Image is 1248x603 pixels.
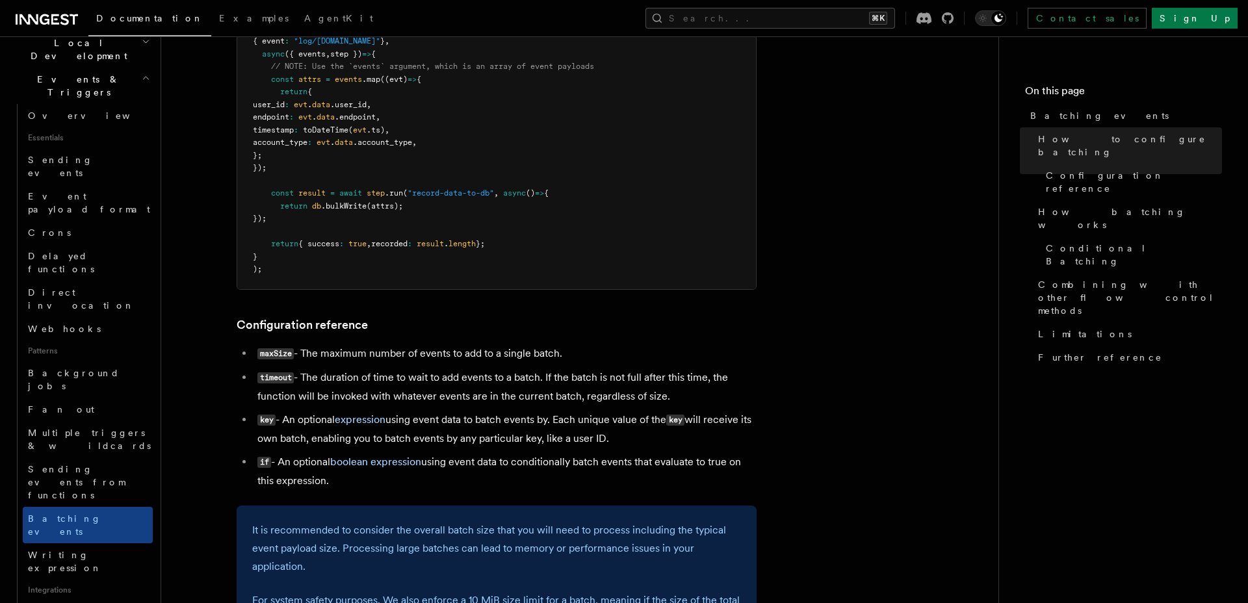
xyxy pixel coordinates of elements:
[307,87,312,96] span: {
[28,324,101,334] span: Webhooks
[476,239,485,248] span: };
[1033,127,1222,164] a: How to configure batching
[28,227,71,238] span: Crons
[23,457,153,507] a: Sending events from functions
[253,453,757,490] li: - An optional using event data to conditionally batch events that evaluate to true on this expres...
[362,49,371,58] span: =>
[285,49,326,58] span: ({ events
[23,421,153,457] a: Multiple triggers & wildcards
[23,580,153,600] span: Integrations
[307,138,312,147] span: :
[237,316,368,334] a: Configuration reference
[339,188,362,198] span: await
[23,185,153,221] a: Event payload format
[380,75,408,84] span: ((evt)
[1033,322,1222,346] a: Limitations
[385,188,403,198] span: .run
[367,188,385,198] span: step
[271,188,294,198] span: const
[367,201,403,211] span: (attrs);
[317,138,330,147] span: evt
[28,110,162,121] span: Overview
[645,8,895,29] button: Search...⌘K
[23,148,153,185] a: Sending events
[494,188,499,198] span: ,
[326,49,330,58] span: ,
[257,415,276,426] code: key
[28,251,94,274] span: Delayed functions
[28,550,102,573] span: Writing expression
[294,36,380,45] span: "log/[DOMAIN_NAME]"
[367,100,371,109] span: ,
[376,112,380,122] span: ,
[289,112,294,122] span: :
[23,361,153,398] a: Background jobs
[535,188,544,198] span: =>
[339,239,344,248] span: :
[253,125,294,135] span: timestamp
[975,10,1006,26] button: Toggle dark mode
[312,100,330,109] span: data
[317,112,335,122] span: data
[304,13,373,23] span: AgentKit
[253,138,307,147] span: account_type
[211,4,296,35] a: Examples
[1033,273,1222,322] a: Combining with other flow control methods
[10,73,142,99] span: Events & Triggers
[1038,205,1222,231] span: How batching works
[367,239,371,248] span: ,
[96,13,203,23] span: Documentation
[28,464,125,500] span: Sending events from functions
[666,415,684,426] code: key
[417,75,421,84] span: {
[28,513,101,537] span: Batching events
[371,49,376,58] span: {
[285,100,289,109] span: :
[285,36,289,45] span: :
[253,344,757,363] li: - The maximum number of events to add to a single batch.
[380,36,385,45] span: }
[10,68,153,104] button: Events & Triggers
[348,239,367,248] span: true
[253,163,266,172] span: });
[23,317,153,340] a: Webhooks
[362,75,380,84] span: .map
[280,201,307,211] span: return
[448,239,476,248] span: length
[23,127,153,148] span: Essentials
[10,36,142,62] span: Local Development
[23,104,153,127] a: Overview
[444,239,448,248] span: .
[271,239,298,248] span: return
[385,125,389,135] span: ,
[271,62,594,71] span: // NOTE: Use the `events` argument, which is an array of event payloads
[298,188,326,198] span: result
[28,428,151,451] span: Multiple triggers & wildcards
[330,49,362,58] span: step })
[330,188,335,198] span: =
[1152,8,1238,29] a: Sign Up
[296,4,381,35] a: AgentKit
[23,398,153,421] a: Fan out
[330,455,421,468] a: boolean expression
[28,287,135,311] span: Direct invocation
[1038,351,1162,364] span: Further reference
[1025,104,1222,127] a: Batching events
[348,125,353,135] span: (
[371,239,408,248] span: recorded
[408,188,494,198] span: "record-data-to-db"
[312,112,317,122] span: .
[262,49,285,58] span: async
[252,521,741,576] p: It is recommended to consider the overall batch size that you will need to process including the ...
[298,75,321,84] span: attrs
[503,188,526,198] span: async
[257,457,271,468] code: if
[257,348,294,359] code: maxSize
[1033,200,1222,237] a: How batching works
[321,201,367,211] span: .bulkWrite
[253,252,257,261] span: }
[408,239,412,248] span: :
[544,188,549,198] span: {
[330,138,335,147] span: .
[1028,8,1147,29] a: Contact sales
